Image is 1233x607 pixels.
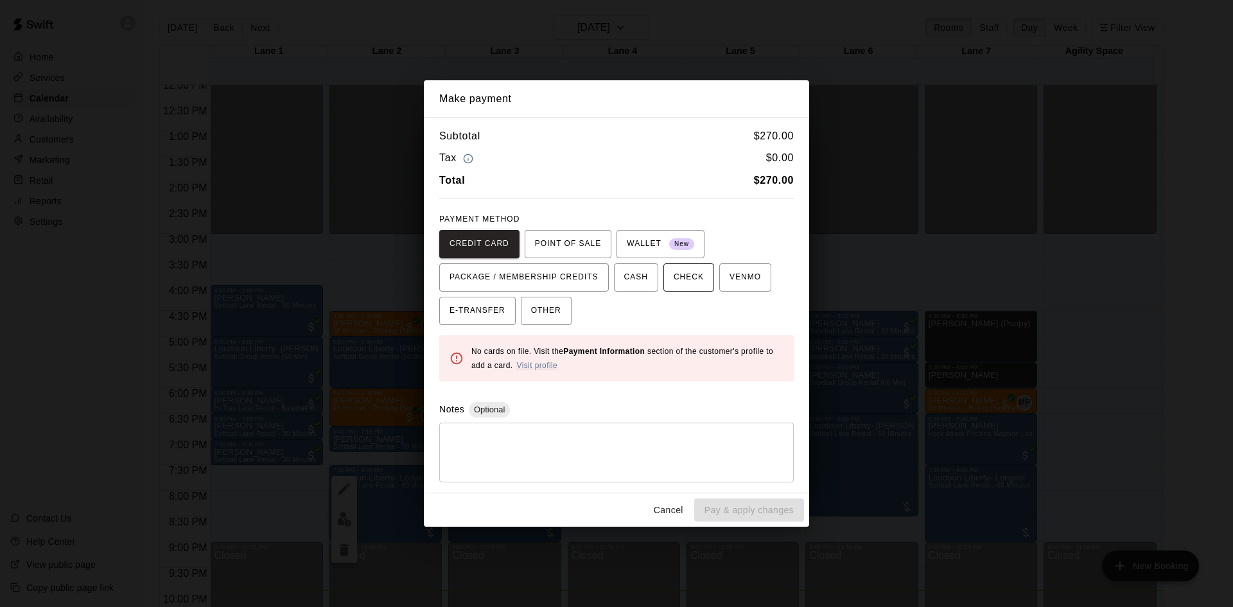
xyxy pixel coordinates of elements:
[450,301,505,321] span: E-TRANSFER
[439,150,477,167] h6: Tax
[730,267,761,288] span: VENMO
[563,347,645,356] b: Payment Information
[471,347,773,370] span: No cards on file. Visit the section of the customer's profile to add a card.
[424,80,809,118] h2: Make payment
[627,234,694,254] span: WALLET
[754,128,794,145] h6: $ 270.00
[614,263,658,292] button: CASH
[719,263,771,292] button: VENMO
[439,128,480,145] h6: Subtotal
[674,267,704,288] span: CHECK
[516,361,557,370] a: Visit profile
[439,263,609,292] button: PACKAGE / MEMBERSHIP CREDITS
[439,175,465,186] b: Total
[754,175,794,186] b: $ 270.00
[525,230,611,258] button: POINT OF SALE
[624,267,648,288] span: CASH
[450,234,509,254] span: CREDIT CARD
[669,236,694,253] span: New
[439,215,520,224] span: PAYMENT METHOD
[531,301,561,321] span: OTHER
[616,230,704,258] button: WALLET New
[663,263,714,292] button: CHECK
[469,405,510,414] span: Optional
[521,297,572,325] button: OTHER
[766,150,794,167] h6: $ 0.00
[439,404,464,414] label: Notes
[535,234,601,254] span: POINT OF SALE
[450,267,599,288] span: PACKAGE / MEMBERSHIP CREDITS
[439,297,516,325] button: E-TRANSFER
[439,230,520,258] button: CREDIT CARD
[648,498,689,522] button: Cancel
